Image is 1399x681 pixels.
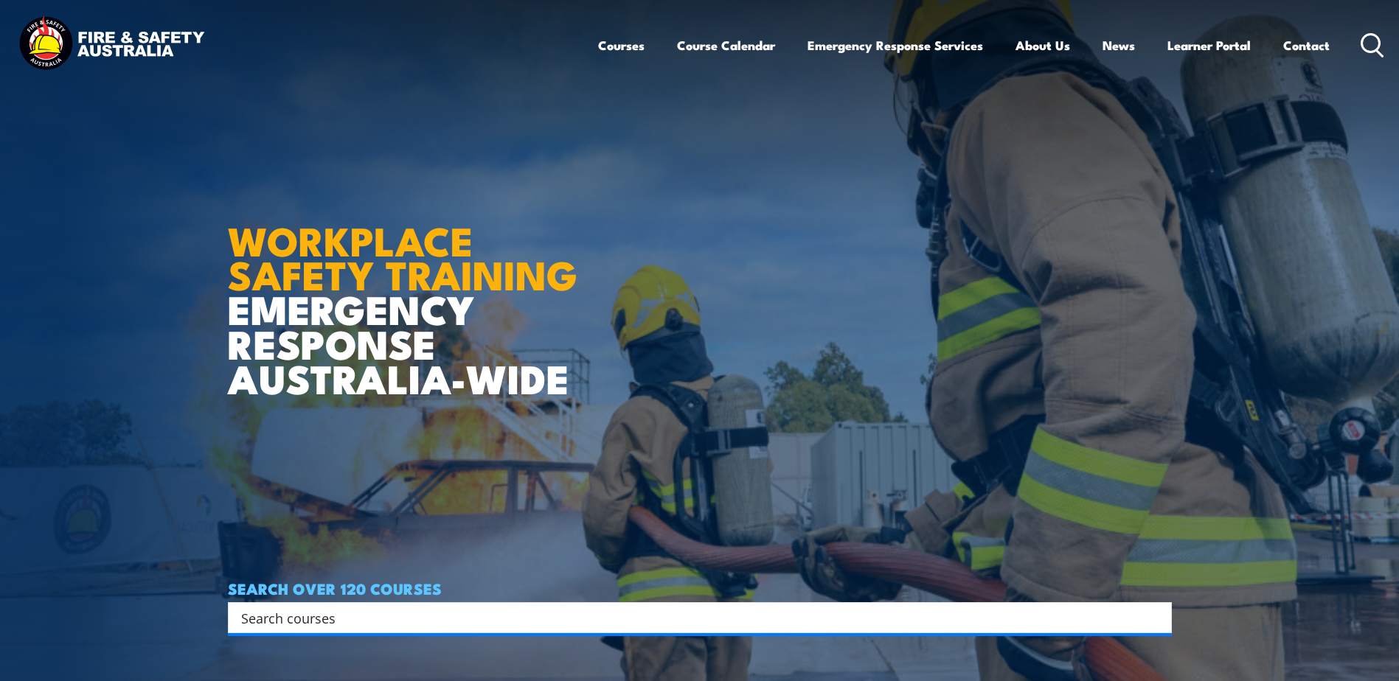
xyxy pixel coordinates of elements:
a: About Us [1016,26,1070,65]
strong: WORKPLACE SAFETY TRAINING [228,209,577,304]
a: Courses [598,26,645,65]
form: Search form [244,607,1142,628]
a: Learner Portal [1167,26,1251,65]
input: Search input [241,607,1139,629]
a: Course Calendar [677,26,775,65]
a: Emergency Response Services [808,26,983,65]
a: Contact [1283,26,1330,65]
a: News [1103,26,1135,65]
h4: SEARCH OVER 120 COURSES [228,580,1172,596]
h1: EMERGENCY RESPONSE AUSTRALIA-WIDE [228,186,589,395]
button: Search magnifier button [1146,607,1167,628]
